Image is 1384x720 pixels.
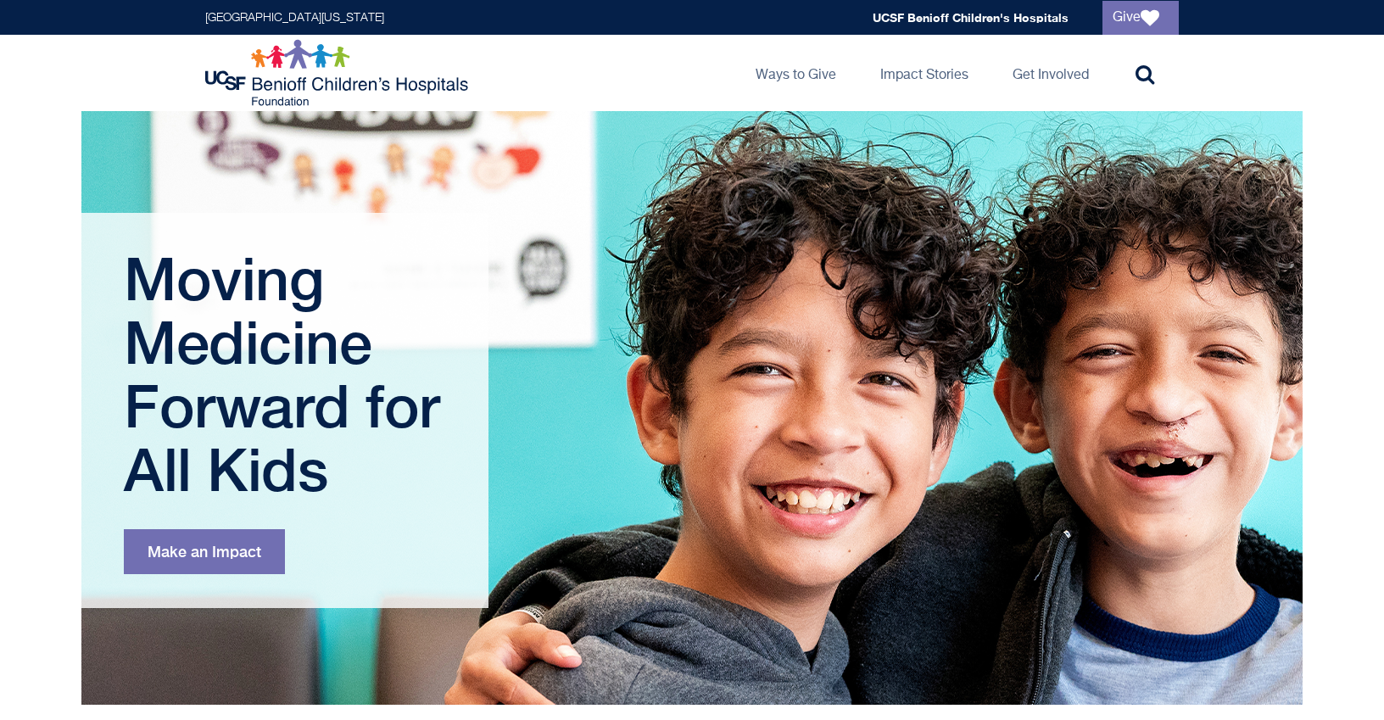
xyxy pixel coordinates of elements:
a: [GEOGRAPHIC_DATA][US_STATE] [205,12,384,24]
a: Give [1102,1,1179,35]
a: Get Involved [999,35,1102,111]
img: Logo for UCSF Benioff Children's Hospitals Foundation [205,39,472,107]
h1: Moving Medicine Forward for All Kids [124,247,450,501]
a: UCSF Benioff Children's Hospitals [873,10,1069,25]
a: Impact Stories [867,35,982,111]
a: Make an Impact [124,529,285,574]
a: Ways to Give [742,35,850,111]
